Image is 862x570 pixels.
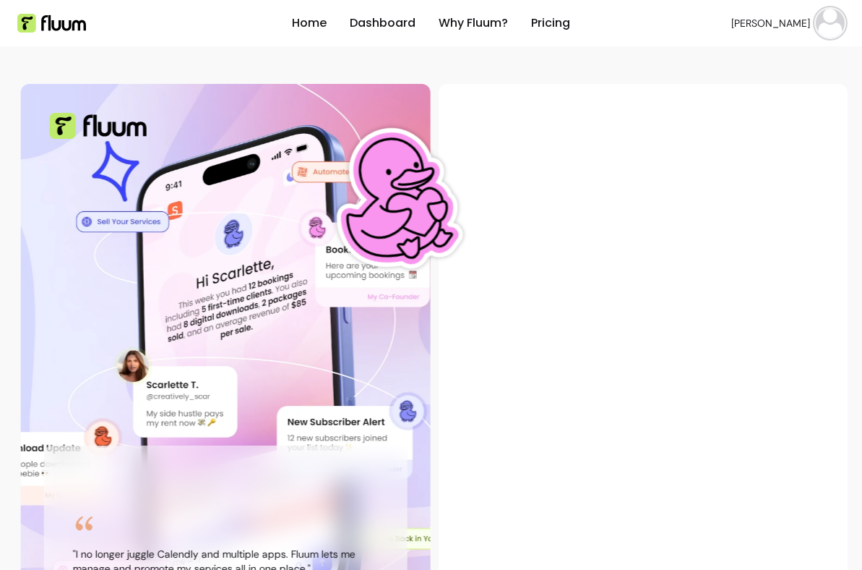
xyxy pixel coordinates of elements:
[816,9,845,38] img: avatar
[309,114,480,285] img: Fluum Duck sticker
[531,14,570,32] a: Pricing
[731,9,845,38] button: avatar[PERSON_NAME]
[17,14,86,33] img: Fluum Logo
[731,16,810,30] span: [PERSON_NAME]
[350,14,415,32] a: Dashboard
[50,113,147,139] img: Fluum Logo
[292,14,327,32] a: Home
[439,14,508,32] a: Why Fluum?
